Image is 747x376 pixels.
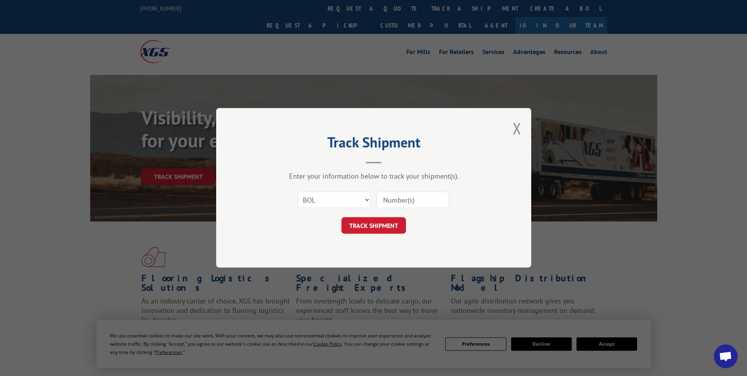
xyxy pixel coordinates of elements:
[341,218,406,234] button: TRACK SHIPMENT
[513,118,521,139] button: Close modal
[376,192,449,208] input: Number(s)
[256,137,492,152] h2: Track Shipment
[714,344,738,368] div: Open chat
[256,172,492,181] div: Enter your information below to track your shipment(s).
